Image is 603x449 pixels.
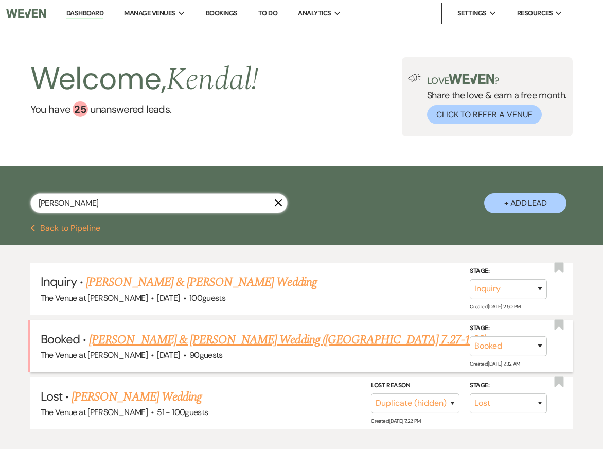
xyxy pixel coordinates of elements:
a: Bookings [206,9,238,18]
span: Analytics [298,8,331,19]
a: [PERSON_NAME] Wedding [72,388,202,406]
label: Stage: [470,323,547,334]
p: Love ? [427,74,567,85]
span: The Venue at [PERSON_NAME] [41,292,148,303]
span: 51 - 100 guests [157,407,208,418]
div: Share the love & earn a free month. [421,74,567,124]
a: You have 25 unanswered leads. [30,101,258,117]
img: loud-speaker-illustration.svg [408,74,421,82]
span: Created: [DATE] 7:22 PM [371,418,420,424]
span: Booked [41,331,80,347]
span: Inquiry [41,273,77,289]
img: weven-logo-green.svg [449,74,494,84]
div: 25 [73,101,88,117]
img: Weven Logo [6,3,46,24]
a: To Do [258,9,277,18]
span: Manage Venues [124,8,175,19]
span: Lost [41,388,62,404]
span: Kendal ! [166,56,258,103]
span: 90 guests [189,350,223,360]
label: Lost Reason [371,380,459,391]
span: Created: [DATE] 2:50 PM [470,303,520,309]
a: [PERSON_NAME] & [PERSON_NAME] Wedding [86,273,316,291]
button: Back to Pipeline [30,224,101,232]
span: Created: [DATE] 7:32 AM [470,360,520,367]
label: Stage: [470,380,547,391]
span: Resources [517,8,553,19]
span: The Venue at [PERSON_NAME] [41,407,148,418]
span: [DATE] [157,350,180,360]
span: 100 guests [189,292,225,303]
span: [DATE] [157,292,180,303]
label: Stage: [470,266,547,277]
h2: Welcome, [30,57,258,101]
button: Click to Refer a Venue [427,105,542,124]
a: Dashboard [66,9,103,19]
button: + Add Lead [484,193,566,213]
span: The Venue at [PERSON_NAME] [41,350,148,360]
a: [PERSON_NAME] & [PERSON_NAME] Wedding ([GEOGRAPHIC_DATA] 7.27-1:00) [89,331,487,349]
span: Settings [457,8,487,19]
input: Search by name, event date, email address or phone number [30,193,288,213]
